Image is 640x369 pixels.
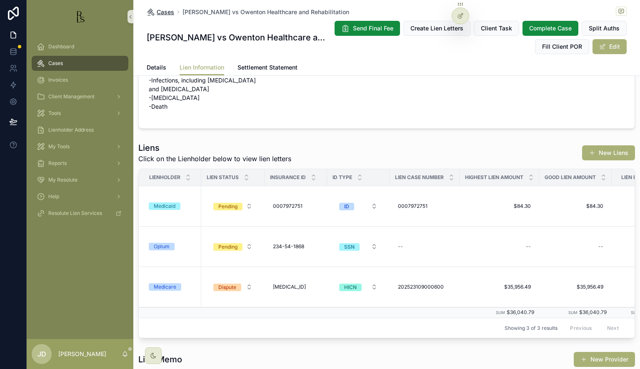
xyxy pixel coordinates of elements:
[48,43,74,50] span: Dashboard
[474,21,519,36] button: Client Task
[273,284,306,290] span: [MEDICAL_ID]
[481,24,512,32] span: Client Task
[206,198,260,214] a: Select Button
[48,160,67,167] span: Reports
[465,240,534,253] a: --
[270,280,322,294] a: [MEDICAL_ID]
[332,199,384,214] button: Select Button
[544,199,607,213] a: $84.30
[32,89,128,104] a: Client Management
[270,240,322,253] a: 234-54-1868
[37,349,46,359] span: JD
[547,284,603,290] span: $35,956.49
[32,206,128,221] a: Resolute Lien Services
[332,174,352,181] span: ID Type
[58,350,106,358] p: [PERSON_NAME]
[207,174,239,181] span: Lien Status
[149,283,196,291] a: Medicare
[544,240,607,253] a: --
[344,284,357,291] div: HICN
[398,203,427,209] span: 0007972751
[149,174,180,181] span: Lienholder
[154,283,176,291] div: Medicare
[48,127,94,133] span: Lienholder Address
[526,243,531,250] div: --
[529,24,572,32] span: Complete Case
[180,63,224,72] span: Lien Information
[154,202,175,210] div: Medicaid
[138,142,291,154] h1: Liens
[332,239,384,254] button: Select Button
[147,8,174,16] a: Cases
[332,279,384,294] button: Select Button
[332,198,385,214] a: Select Button
[48,177,77,183] span: My Resolute
[395,174,444,181] span: Lien Case Number
[395,240,455,253] a: --
[154,243,170,250] div: Optum
[468,203,531,209] span: $84.30
[206,279,260,295] a: Select Button
[465,174,523,181] span: Highest Lien Amount
[207,279,259,294] button: Select Button
[237,60,297,77] a: Settlement Statement
[344,203,349,210] div: ID
[545,174,596,181] span: Good Lien Amount
[182,8,349,16] a: [PERSON_NAME] vs Owenton Healthcare and Rehabilitation
[542,42,582,51] span: Fill Client POR
[218,243,237,251] div: Pending
[395,280,455,294] a: 202523109000600
[507,309,534,315] span: $36,040.79
[180,60,224,76] a: Lien Information
[522,21,578,36] button: Complete Case
[465,199,534,213] a: $84.30
[398,243,403,250] div: --
[48,210,102,217] span: Resolute Lien Services
[335,21,400,36] button: Send Final Fee
[270,199,322,213] a: 0007972751
[48,143,70,150] span: My Tools
[631,310,640,315] small: Sum
[138,354,182,365] h1: Lien Memo
[218,203,237,210] div: Pending
[273,203,302,209] span: 0007972751
[544,280,607,294] a: $35,956.49
[48,193,59,200] span: Help
[579,309,607,315] span: $36,040.79
[410,24,463,32] span: Create Lien Letters
[27,33,133,232] div: scrollable content
[48,110,61,117] span: Tools
[465,280,534,294] a: $35,956.49
[568,310,577,315] small: Sum
[147,63,166,72] span: Details
[598,243,603,250] div: --
[353,24,393,32] span: Send Final Fee
[149,243,196,250] a: Optum
[207,199,259,214] button: Select Button
[32,106,128,121] a: Tools
[147,32,326,43] h1: [PERSON_NAME] vs Owenton Healthcare and Rehabilitation
[147,60,166,77] a: Details
[32,72,128,87] a: Invoices
[496,310,505,315] small: Sum
[218,284,236,291] div: Dispute
[505,325,557,332] span: Showing 3 of 3 results
[592,39,627,54] button: Edit
[32,156,128,171] a: Reports
[403,21,470,36] button: Create Lien Letters
[574,352,635,367] button: New Provider
[582,145,635,160] button: New Liens
[32,139,128,154] a: My Tools
[32,172,128,187] a: My Resolute
[535,39,589,54] button: Fill Client POR
[468,284,531,290] span: $35,956.49
[395,199,455,213] a: 0007972751
[237,63,297,72] span: Settlement Statement
[273,243,304,250] span: 234-54-1868
[48,77,68,83] span: Invoices
[73,10,87,23] img: App logo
